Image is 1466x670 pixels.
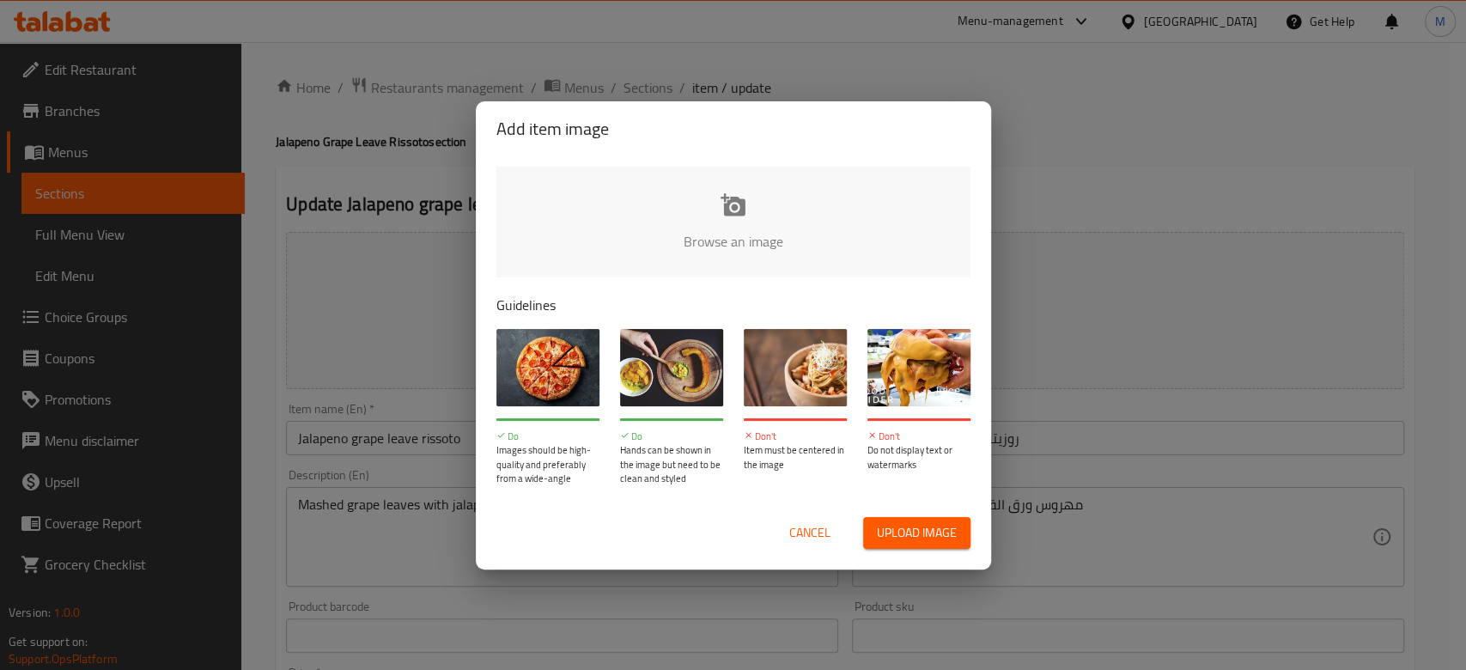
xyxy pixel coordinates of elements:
p: Guidelines [496,295,970,315]
p: Do not display text or watermarks [867,443,970,472]
img: guide-img-1@3x.jpg [496,329,599,406]
p: Item must be centered in the image [744,443,847,472]
p: Do [496,429,599,444]
img: guide-img-2@3x.jpg [620,329,723,406]
p: Do [620,429,723,444]
img: guide-img-3@3x.jpg [744,329,847,406]
p: Images should be high-quality and preferably from a wide-angle [496,443,599,486]
span: Upload image [877,522,957,544]
h2: Add item image [496,115,970,143]
p: Hands can be shown in the image but need to be clean and styled [620,443,723,486]
img: guide-img-4@3x.jpg [867,329,970,406]
p: Don't [867,429,970,444]
button: Cancel [782,517,837,549]
p: Don't [744,429,847,444]
button: Upload image [863,517,970,549]
span: Cancel [789,522,830,544]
